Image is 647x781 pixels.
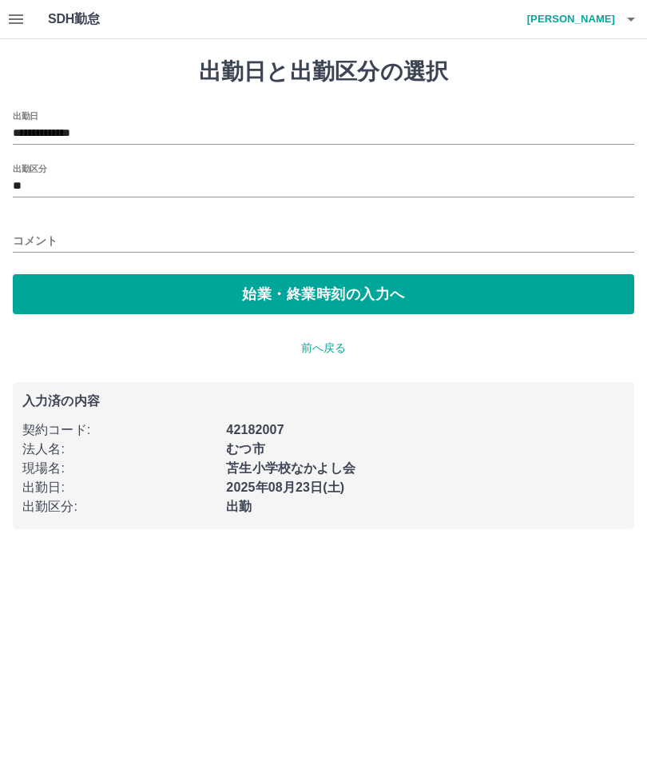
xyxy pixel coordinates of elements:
[226,461,355,475] b: 苫生小学校なかよし会
[22,440,216,459] p: 法人名 :
[13,58,634,86] h1: 出勤日と出勤区分の選択
[22,420,216,440] p: 契約コード :
[13,110,38,122] label: 出勤日
[226,442,264,456] b: むつ市
[226,423,284,436] b: 42182007
[22,395,625,408] p: 入力済の内容
[226,480,344,494] b: 2025年08月23日(土)
[13,274,634,314] button: 始業・終業時刻の入力へ
[22,497,216,516] p: 出勤区分 :
[13,340,634,357] p: 前へ戻る
[22,459,216,478] p: 現場名 :
[226,500,252,513] b: 出勤
[22,478,216,497] p: 出勤日 :
[13,162,46,174] label: 出勤区分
